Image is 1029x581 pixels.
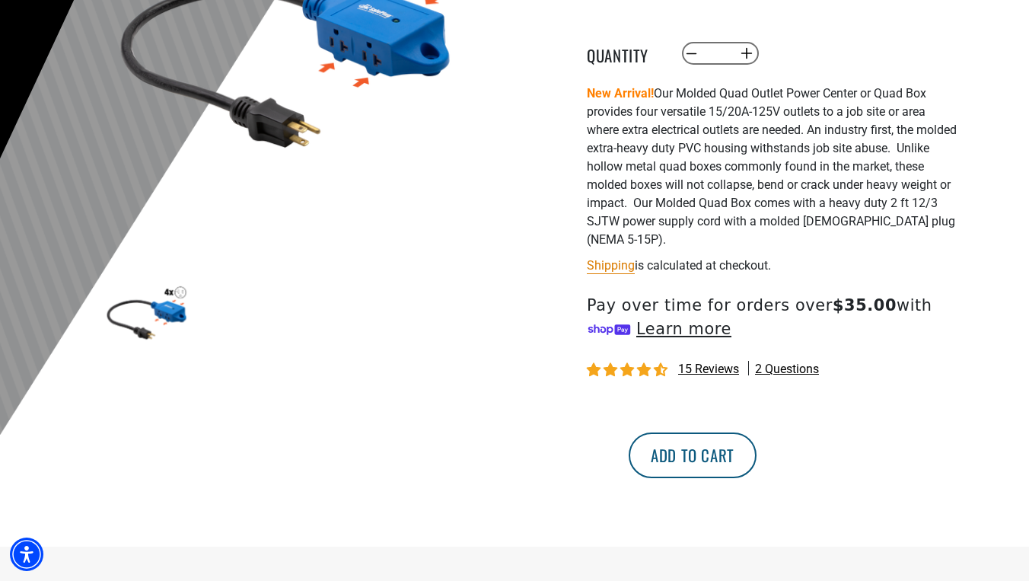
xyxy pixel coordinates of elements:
[755,361,819,378] span: 2 questions
[587,85,960,249] p: Our Molded Quad Outlet Power Center or Quad Box provides four versatile 15/20A-125V outlets to a ...
[587,363,671,378] span: 4.40 stars
[587,86,654,101] strong: New Arrival!
[678,362,739,376] span: 15 reviews
[629,433,757,478] button: Add to cart
[587,43,663,63] label: Quantity
[587,258,635,273] a: Shipping
[587,255,960,276] div: is calculated at checkout.
[10,538,43,571] div: Accessibility Menu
